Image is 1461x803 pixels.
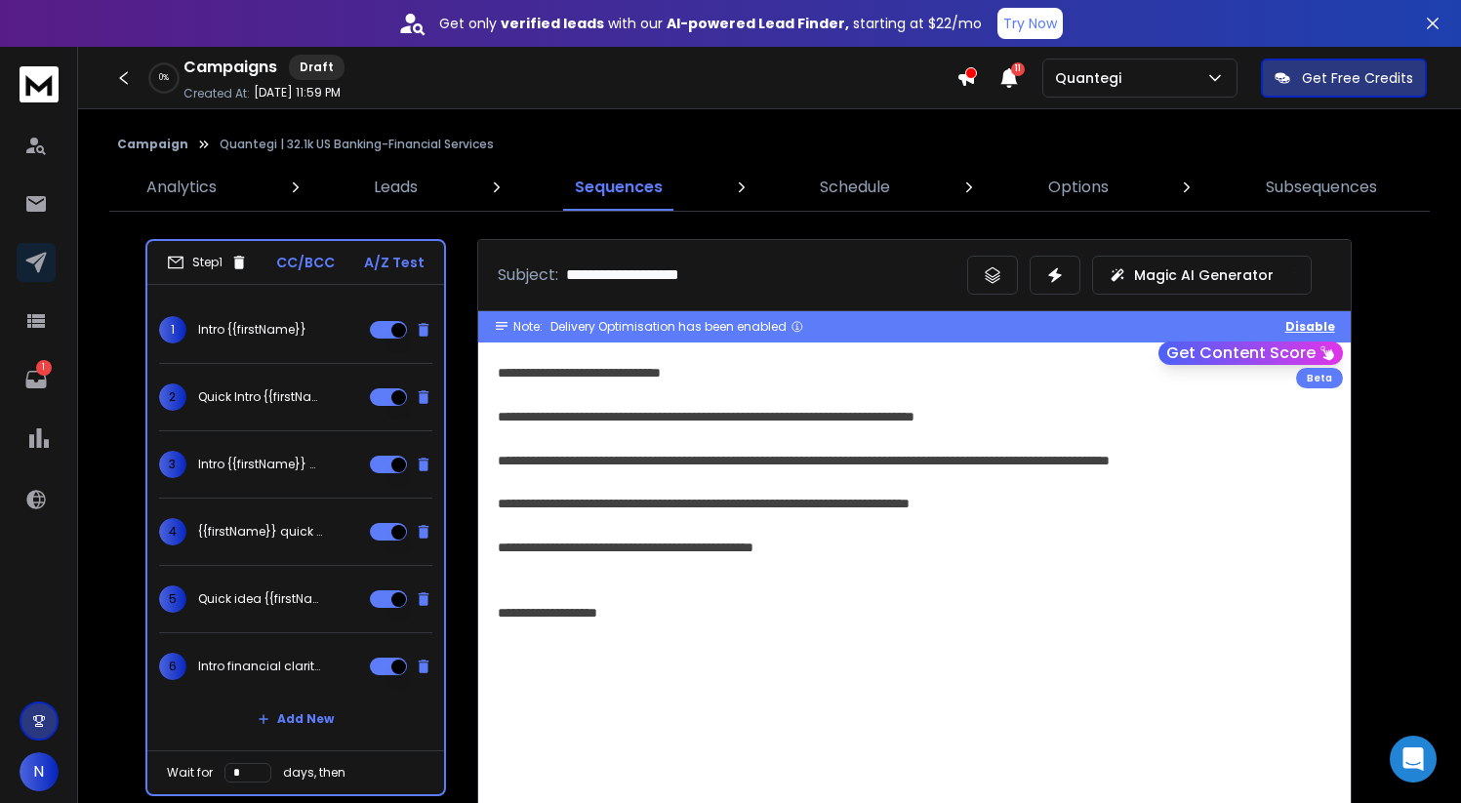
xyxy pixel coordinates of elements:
p: Get Free Credits [1302,68,1413,88]
span: 5 [159,585,186,613]
p: Magic AI Generator [1134,265,1274,285]
div: Draft [289,55,345,80]
li: Step1CC/BCCA/Z Test1Intro {{firstName}}2Quick Intro {{firstName}}3Intro {{firstName}} quick idea4... [145,239,446,796]
p: Get only with our starting at $22/mo [439,14,982,33]
button: Get Free Credits [1261,59,1427,98]
button: Get Content Score [1158,341,1343,365]
p: Wait for [167,765,213,781]
p: A/Z Test [364,253,425,272]
p: Quantegi [1055,68,1129,88]
span: 1 [159,316,186,343]
div: Beta [1296,368,1343,388]
p: CC/BCC [276,253,335,272]
a: Options [1036,164,1120,211]
a: Subsequences [1254,164,1389,211]
h1: Campaigns [183,56,277,79]
span: 6 [159,653,186,680]
p: Options [1048,176,1109,199]
button: N [20,752,59,791]
a: Sequences [563,164,674,211]
img: logo [20,66,59,102]
p: 1 [36,360,52,376]
button: Magic AI Generator [1092,256,1312,295]
p: days, then [283,765,345,781]
p: Quantegi | 32.1k US Banking-Financial Services [220,137,494,152]
a: Leads [362,164,429,211]
p: Analytics [146,176,217,199]
button: Disable [1285,319,1335,335]
p: Try Now [1003,14,1057,33]
p: Quick idea {{firstName}} [198,591,323,607]
p: [DATE] 11:59 PM [254,85,341,100]
span: 2 [159,383,186,411]
p: Leads [374,176,418,199]
p: 0 % [159,72,169,84]
p: Schedule [820,176,890,199]
a: Schedule [808,164,902,211]
p: Created At: [183,86,250,101]
span: 11 [1011,62,1025,76]
button: Campaign [117,137,188,152]
p: Quick Intro {{firstName}} [198,389,323,405]
p: Subject: [498,263,558,287]
div: Delivery Optimisation has been enabled [550,319,804,335]
p: Intro {{firstName}} quick idea [198,457,323,472]
div: Step 1 [167,254,248,271]
p: {{firstName}} quick finance win [198,524,323,540]
strong: verified leads [501,14,604,33]
p: Intro financial clarity for your team [198,659,323,674]
div: Open Intercom Messenger [1390,736,1437,783]
span: 3 [159,451,186,478]
strong: AI-powered Lead Finder, [667,14,849,33]
span: 4 [159,518,186,545]
p: Intro {{firstName}} [198,322,306,338]
span: Note: [513,319,543,335]
button: Add New [242,700,349,739]
p: Subsequences [1266,176,1377,199]
p: Sequences [575,176,663,199]
button: Try Now [997,8,1063,39]
a: Analytics [135,164,228,211]
a: 1 [17,360,56,399]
